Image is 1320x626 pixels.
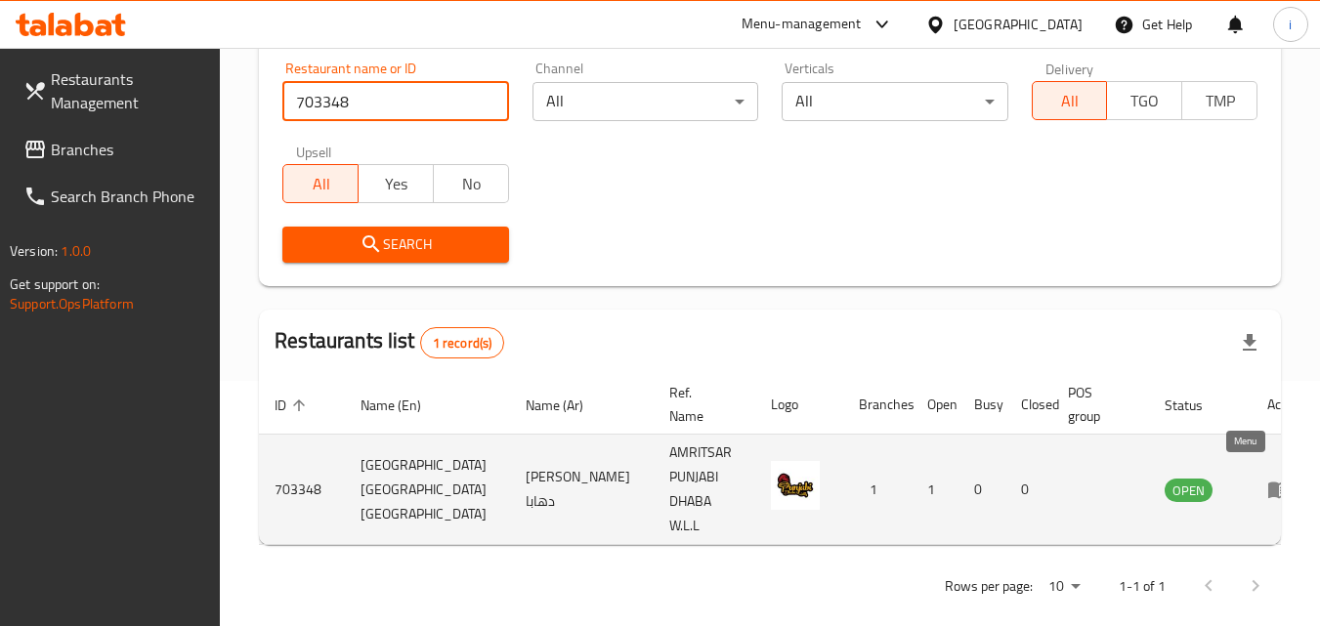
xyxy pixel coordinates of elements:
span: POS group [1068,381,1126,428]
label: Delivery [1045,62,1094,75]
td: [PERSON_NAME] دهابا [510,435,654,545]
label: Upsell [296,145,332,158]
div: Export file [1226,319,1273,366]
th: Logo [755,375,843,435]
button: All [282,164,359,203]
td: AMRITSAR PUNJABI DHABA W.L.L [654,435,755,545]
table: enhanced table [259,375,1319,545]
a: Search Branch Phone [8,173,221,220]
span: All [1041,87,1100,115]
th: Busy [958,375,1005,435]
span: Restaurants Management [51,67,205,114]
button: Search [282,227,508,263]
td: 0 [1005,435,1052,545]
div: Total records count [420,327,505,358]
span: Search Branch Phone [51,185,205,208]
td: 0 [958,435,1005,545]
th: Closed [1005,375,1052,435]
span: Name (Ar) [526,394,609,417]
span: Search [298,232,492,257]
span: All [291,170,351,198]
p: Rows per page: [945,574,1033,599]
button: Yes [358,164,434,203]
h2: Restaurants list [275,326,504,358]
button: TGO [1106,81,1182,120]
div: All [532,82,758,121]
td: 1 [912,435,958,545]
span: 1.0.0 [61,238,91,264]
span: Ref. Name [669,381,732,428]
span: i [1289,14,1292,35]
span: Status [1165,394,1228,417]
button: No [433,164,509,203]
span: Yes [366,170,426,198]
div: Menu-management [742,13,862,36]
span: Name (En) [361,394,447,417]
a: Support.OpsPlatform [10,291,134,316]
span: OPEN [1165,480,1213,502]
td: 1 [843,435,912,545]
div: Rows per page: [1041,572,1087,602]
span: Version: [10,238,58,264]
button: TMP [1181,81,1257,120]
span: TMP [1190,87,1250,115]
div: All [782,82,1007,121]
span: ID [275,394,312,417]
th: Open [912,375,958,435]
p: 1-1 of 1 [1119,574,1166,599]
td: [GEOGRAPHIC_DATA] [GEOGRAPHIC_DATA] [GEOGRAPHIC_DATA] [345,435,510,545]
td: 703348 [259,435,345,545]
button: All [1032,81,1108,120]
span: 1 record(s) [421,334,504,353]
span: Get support on: [10,271,100,297]
span: TGO [1115,87,1174,115]
a: Branches [8,126,221,173]
input: Search for restaurant name or ID.. [282,82,508,121]
img: Amritsar Punjab Dhaba [771,461,820,510]
th: Branches [843,375,912,435]
span: Branches [51,138,205,161]
a: Restaurants Management [8,56,221,126]
div: [GEOGRAPHIC_DATA] [954,14,1083,35]
span: No [442,170,501,198]
th: Action [1252,375,1319,435]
